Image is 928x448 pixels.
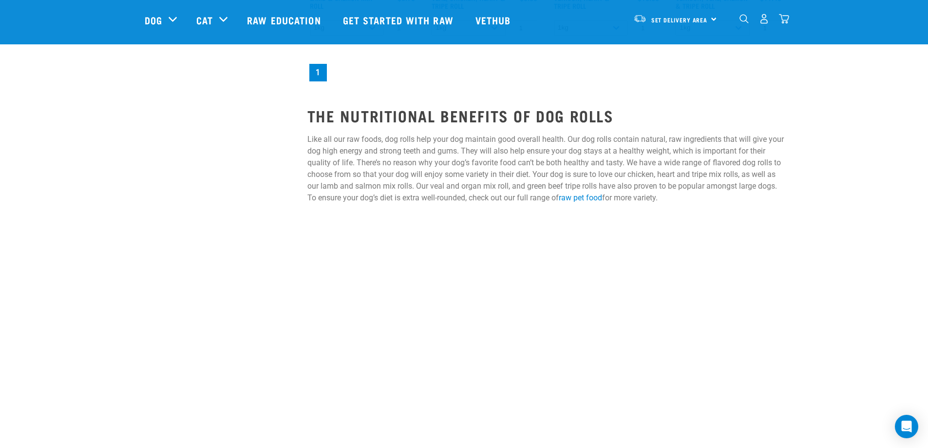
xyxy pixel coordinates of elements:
span: Set Delivery Area [651,18,708,21]
img: van-moving.png [633,14,646,23]
a: Get started with Raw [333,0,466,39]
a: Raw Education [237,0,333,39]
a: Page 1 [309,64,327,81]
div: Open Intercom Messenger [895,415,918,438]
img: user.png [759,14,769,24]
img: home-icon-1@2x.png [739,14,749,23]
a: Dog [145,13,162,27]
a: Vethub [466,0,523,39]
p: Like all our raw foods, dog rolls help your dog maintain good overall health. Our dog rolls conta... [307,134,784,204]
img: home-icon@2x.png [779,14,789,24]
nav: pagination [307,62,784,83]
h2: The Nutritional Benefits of Dog Rolls [307,107,784,124]
a: Cat [196,13,213,27]
a: raw pet food [559,193,602,202]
